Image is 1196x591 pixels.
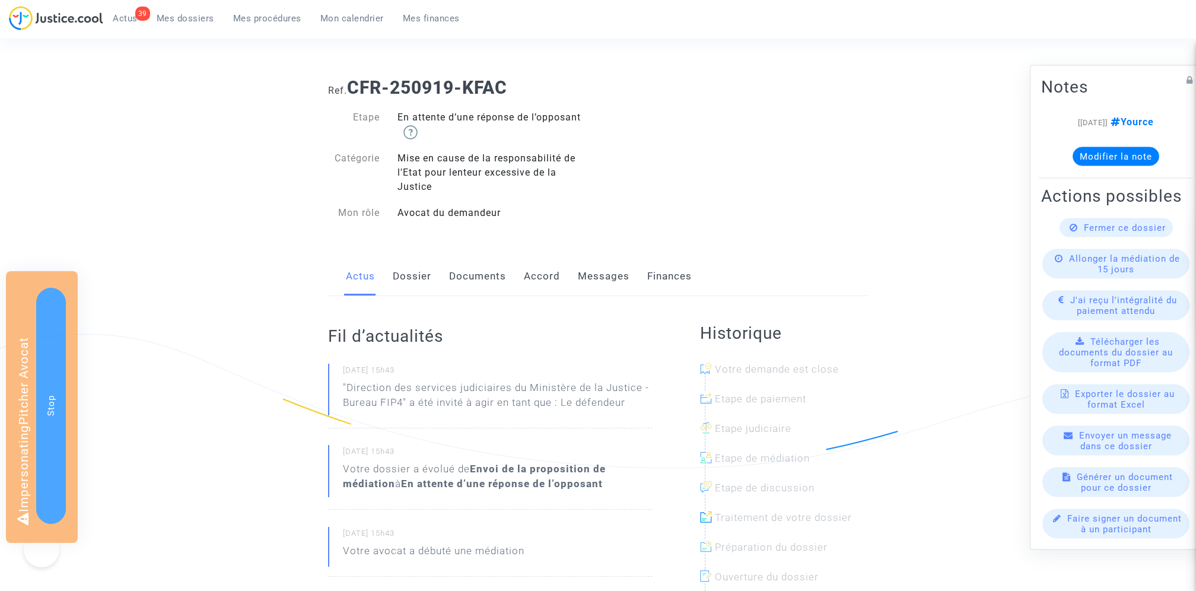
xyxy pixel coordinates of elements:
[328,85,347,96] span: Ref.
[1077,472,1173,493] span: Générer un document pour ce dossier
[319,151,389,194] div: Catégorie
[36,288,66,524] button: Stop
[343,365,653,380] small: [DATE] 15h43
[343,446,653,462] small: [DATE] 15h43
[1069,253,1180,275] span: Allonger la médiation de 15 jours
[311,9,393,27] a: Mon calendrier
[1041,77,1191,97] h2: Notes
[224,9,311,27] a: Mes procédures
[1108,116,1154,128] span: Yource
[343,544,524,564] p: Votre avocat a débuté une médiation
[135,7,150,21] div: 39
[1067,513,1182,535] span: Faire signer un document à un participant
[393,9,469,27] a: Mes finances
[401,478,603,490] b: En attente d’une réponse de l’opposant
[1084,223,1166,233] span: Fermer ce dossier
[403,125,418,139] img: help.svg
[343,463,606,490] b: Envoi de la proposition de médiation
[328,326,653,347] h2: Fil d’actualités
[347,77,507,98] b: CFR-250919-KFAC
[320,13,384,24] span: Mon calendrier
[157,13,214,24] span: Mes dossiers
[700,323,869,344] h2: Historique
[1079,430,1172,452] span: Envoyer un message dans ce dossier
[393,257,431,296] a: Dossier
[1073,147,1159,166] button: Modifier la note
[319,206,389,220] div: Mon rôle
[715,363,839,375] span: Votre demande est close
[343,462,653,491] div: Votre dossier a évolué de à
[1041,186,1191,206] h2: Actions possibles
[24,532,59,567] iframe: Help Scout Beacon - Open
[346,257,375,296] a: Actus
[389,110,598,139] div: En attente d’une réponse de l’opposant
[389,151,598,194] div: Mise en cause de la responsabilité de l'Etat pour lenteur excessive de la Justice
[403,13,460,24] span: Mes finances
[578,257,629,296] a: Messages
[1075,389,1175,410] span: Exporter le dossier au format Excel
[524,257,560,296] a: Accord
[1059,336,1173,368] span: Télécharger les documents du dossier au format PDF
[233,13,301,24] span: Mes procédures
[647,257,692,296] a: Finances
[319,110,389,139] div: Etape
[1078,118,1108,127] span: [[DATE]]
[9,6,103,30] img: jc-logo.svg
[389,206,598,220] div: Avocat du demandeur
[113,13,138,24] span: Actus
[147,9,224,27] a: Mes dossiers
[46,395,56,416] span: Stop
[103,9,147,27] a: 39Actus
[449,257,506,296] a: Documents
[6,271,78,543] div: Impersonating
[343,380,653,416] p: "Direction des services judiciaires du Ministère de la Justice - Bureau FIP4" a été invité à agir...
[1070,295,1177,316] span: J'ai reçu l'intégralité du paiement attendu
[343,528,653,544] small: [DATE] 15h43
